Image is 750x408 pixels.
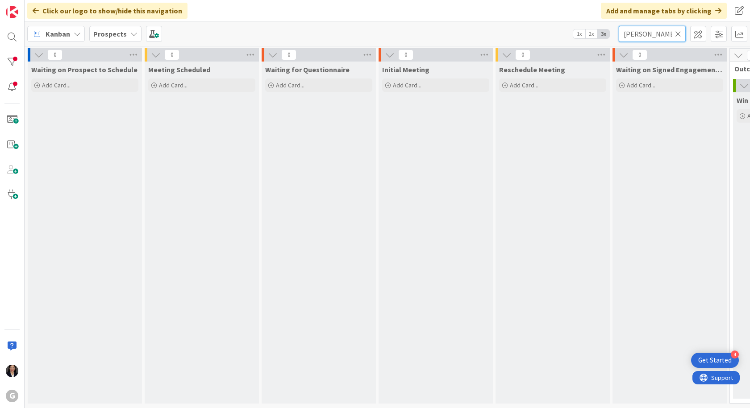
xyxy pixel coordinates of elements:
span: Add Card... [42,81,71,89]
span: Win [737,96,748,105]
img: Visit kanbanzone.com [6,6,18,18]
span: Support [19,1,41,12]
span: Add Card... [159,81,187,89]
span: 3x [597,29,609,38]
span: 0 [398,49,413,60]
div: G [6,390,18,402]
input: Quick Filter... [619,26,686,42]
span: Waiting for Questionnaire [265,65,350,74]
div: Open Get Started checklist, remaining modules: 4 [691,353,739,368]
span: Add Card... [276,81,304,89]
span: Add Card... [393,81,421,89]
span: 0 [164,49,179,60]
span: Waiting on Prospect to Schedule [31,65,137,74]
div: Add and manage tabs by clicking [601,3,727,19]
span: 2x [585,29,597,38]
span: Add Card... [510,81,538,89]
span: Waiting on Signed Engagement Letter [616,65,723,74]
span: 0 [632,49,647,60]
span: 0 [47,49,62,60]
span: 1x [573,29,585,38]
span: 0 [281,49,296,60]
b: Prospects [93,29,127,38]
img: AM [6,365,18,377]
div: 4 [731,350,739,359]
div: Click our logo to show/hide this navigation [27,3,187,19]
span: Meeting Scheduled [148,65,210,74]
span: 0 [515,49,530,60]
span: Add Card... [627,81,655,89]
span: Reschedule Meeting [499,65,565,74]
div: Get Started [698,356,732,365]
span: Initial Meeting [382,65,429,74]
span: Kanban [46,29,70,39]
